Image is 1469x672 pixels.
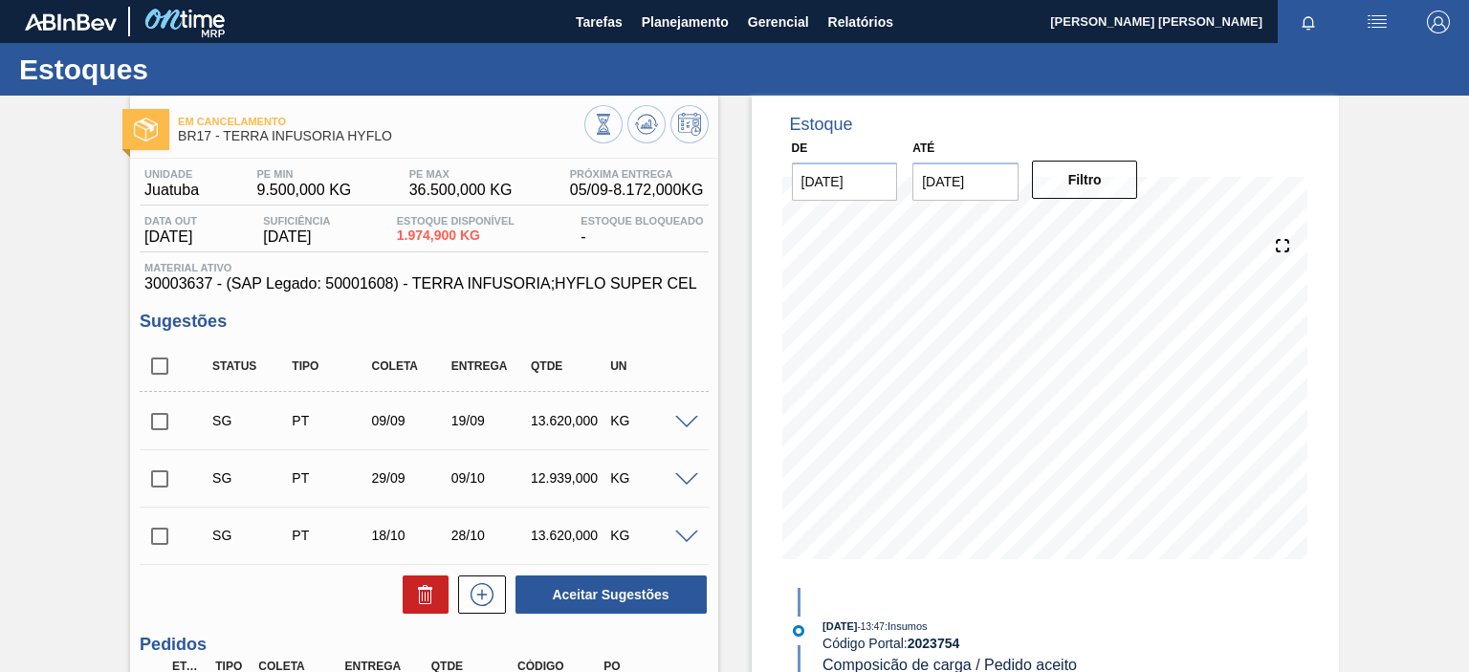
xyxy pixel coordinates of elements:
div: Tipo [287,359,374,373]
span: : Insumos [885,620,928,632]
div: Qtde [526,359,613,373]
span: [DATE] [144,228,197,246]
span: PE MAX [409,168,513,180]
span: PE MIN [256,168,351,180]
div: KG [605,413,692,428]
div: Pedido de Transferência [287,413,374,428]
label: De [792,141,808,155]
input: dd/mm/yyyy [792,163,898,201]
div: 09/09/2025 [367,413,454,428]
span: Tarefas [576,11,623,33]
div: Nova sugestão [449,575,506,614]
img: TNhmsLtSVTkK8tSr43FrP2fwEKptu5GPRR3wAAAABJRU5ErkJggg== [25,13,117,31]
label: Até [912,141,934,155]
div: 13.620,000 [526,413,613,428]
div: UN [605,359,692,373]
button: Notificações [1278,9,1339,35]
span: Data out [144,215,197,227]
span: Unidade [144,168,199,180]
span: 05/09 - 8.172,000 KG [570,182,704,199]
span: Relatórios [828,11,893,33]
div: Sugestão Criada [208,470,295,486]
div: 12.939,000 [526,470,613,486]
strong: 2023754 [908,636,960,651]
span: Em Cancelamento [178,116,583,127]
div: 28/10/2025 [447,528,534,543]
h3: Sugestões [140,312,708,332]
span: 9.500,000 KG [256,182,351,199]
span: - 13:47 [858,621,885,632]
span: Próxima Entrega [570,168,704,180]
button: Aceitar Sugestões [515,575,707,614]
span: 30003637 - (SAP Legado: 50001608) - TERRA INFUSORIA;HYFLO SUPER CEL [144,275,703,293]
span: Juatuba [144,182,199,199]
div: Excluir Sugestões [393,575,449,614]
img: Logout [1427,11,1450,33]
div: 19/09/2025 [447,413,534,428]
div: Status [208,359,295,373]
span: Suficiência [263,215,330,227]
h3: Pedidos [140,635,708,655]
div: Entrega [447,359,534,373]
div: - [576,215,708,246]
button: Programar Estoque [670,105,709,143]
span: 36.500,000 KG [409,182,513,199]
span: Gerencial [748,11,809,33]
div: 09/10/2025 [447,470,534,486]
span: Material ativo [144,262,703,273]
div: KG [605,528,692,543]
button: Visão Geral dos Estoques [584,105,623,143]
img: userActions [1366,11,1389,33]
span: [DATE] [822,620,857,632]
div: Aceitar Sugestões [506,574,709,616]
div: Pedido de Transferência [287,470,374,486]
span: Estoque Disponível [397,215,515,227]
div: Sugestão Criada [208,528,295,543]
h1: Estoques [19,58,359,80]
img: atual [793,625,804,637]
img: Ícone [134,118,158,141]
input: dd/mm/yyyy [912,163,1019,201]
div: Estoque [790,115,853,135]
div: 18/10/2025 [367,528,454,543]
button: Atualizar Gráfico [627,105,666,143]
div: KG [605,470,692,486]
div: Sugestão Criada [208,413,295,428]
span: Planejamento [642,11,729,33]
div: 29/09/2025 [367,470,454,486]
div: Coleta [367,359,454,373]
div: Pedido de Transferência [287,528,374,543]
div: Código Portal: [822,636,1277,651]
button: Filtro [1032,161,1138,199]
div: 13.620,000 [526,528,613,543]
span: BR17 - TERRA INFUSORIA HYFLO [178,129,583,143]
span: 1.974,900 KG [397,228,515,243]
span: Estoque Bloqueado [581,215,703,227]
span: [DATE] [263,228,330,246]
